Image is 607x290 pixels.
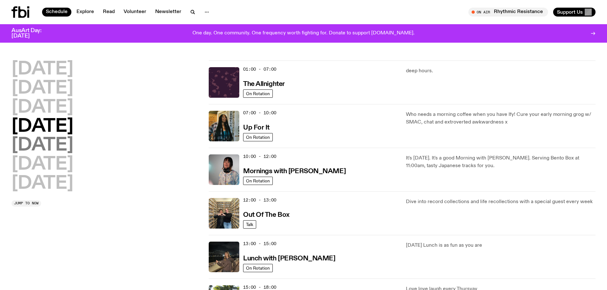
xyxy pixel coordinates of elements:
a: Talk [243,220,256,229]
a: Schedule [42,8,71,17]
h3: The Allnighter [243,81,285,88]
a: Mornings with [PERSON_NAME] [243,167,346,175]
button: [DATE] [11,175,73,193]
span: Support Us [557,9,583,15]
a: Out Of The Box [243,210,290,218]
a: On Rotation [243,177,273,185]
button: [DATE] [11,118,73,136]
span: 07:00 - 10:00 [243,110,276,116]
span: On Rotation [246,265,270,270]
button: [DATE] [11,80,73,97]
h3: Mornings with [PERSON_NAME] [243,168,346,175]
button: Jump to now [11,200,41,207]
button: [DATE] [11,137,73,154]
p: [DATE] Lunch is as fun as you are [406,242,596,249]
span: On Rotation [246,135,270,139]
p: deep hours. [406,67,596,75]
button: [DATE] [11,60,73,78]
p: Dive into record collections and life recollections with a special guest every week [406,198,596,206]
a: Explore [73,8,98,17]
button: On AirRhythmic Resistance [468,8,548,17]
a: Lunch with [PERSON_NAME] [243,254,335,262]
img: Ify - a Brown Skin girl with black braided twists, looking up to the side with her tongue stickin... [209,111,239,141]
img: Izzy Page stands above looking down at Opera Bar. She poses in front of the Harbour Bridge in the... [209,242,239,272]
img: Matt and Kate stand in the music library and make a heart shape with one hand each. [209,198,239,229]
span: 01:00 - 07:00 [243,66,276,72]
span: On Rotation [246,178,270,183]
p: It's [DATE]. It's a good Morning with [PERSON_NAME]. Serving Bento Box at 11:00am, tasty Japanese... [406,154,596,170]
p: One day. One community. One frequency worth fighting for. Donate to support [DOMAIN_NAME]. [192,31,415,36]
a: Newsletter [151,8,185,17]
span: On Rotation [246,91,270,96]
span: 12:00 - 13:00 [243,197,276,203]
span: Jump to now [14,202,39,205]
a: Volunteer [120,8,150,17]
span: 13:00 - 15:00 [243,241,276,247]
a: On Rotation [243,264,273,272]
a: The Allnighter [243,80,285,88]
button: Support Us [553,8,596,17]
a: Read [99,8,119,17]
a: Up For It [243,123,270,131]
img: Kana Frazer is smiling at the camera with her head tilted slightly to her left. She wears big bla... [209,154,239,185]
span: 10:00 - 12:00 [243,153,276,159]
h3: Lunch with [PERSON_NAME] [243,255,335,262]
h3: Out Of The Box [243,212,290,218]
p: Who needs a morning coffee when you have Ify! Cure your early morning grog w/ SMAC, chat and extr... [406,111,596,126]
button: [DATE] [11,99,73,117]
h3: AusArt Day: [DATE] [11,28,52,39]
a: On Rotation [243,89,273,98]
h3: Up For It [243,124,270,131]
button: [DATE] [11,156,73,173]
a: On Rotation [243,133,273,141]
span: Talk [246,222,253,227]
